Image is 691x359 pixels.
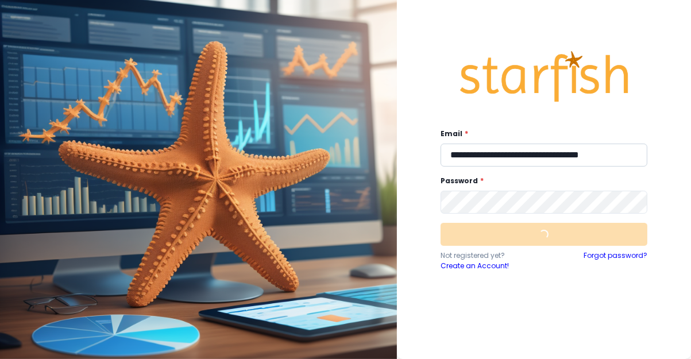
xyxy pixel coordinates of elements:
[441,129,640,139] label: Email
[441,176,640,186] label: Password
[441,250,544,261] p: Not registered yet?
[584,250,647,271] a: Forgot password?
[458,40,630,113] img: Logo.42cb71d561138c82c4ab.png
[441,261,544,271] a: Create an Account!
